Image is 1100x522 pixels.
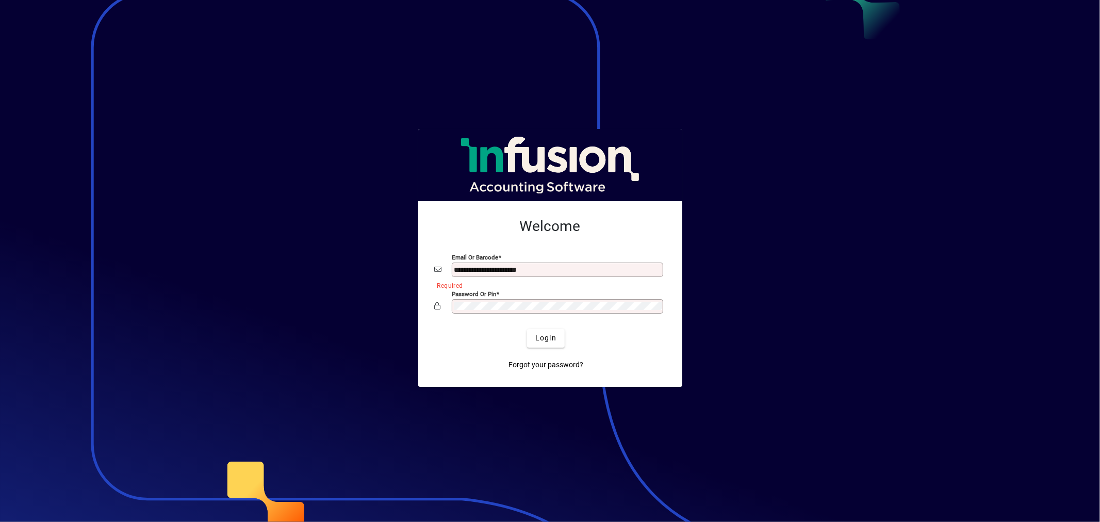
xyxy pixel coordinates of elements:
[527,329,565,348] button: Login
[504,356,587,374] a: Forgot your password?
[452,290,497,297] mat-label: Password or Pin
[437,280,658,290] mat-error: Required
[435,218,666,235] h2: Welcome
[452,253,499,260] mat-label: Email or Barcode
[535,333,556,344] span: Login
[508,360,583,370] span: Forgot your password?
